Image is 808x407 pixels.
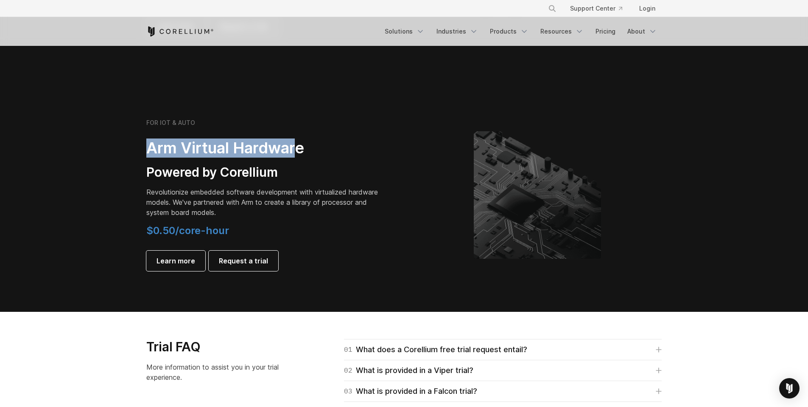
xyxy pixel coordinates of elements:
[146,164,384,181] h3: Powered by Corellium
[219,256,268,266] span: Request a trial
[344,385,662,397] a: 03What is provided in a Falcon trial?
[146,187,384,218] p: Revolutionize embedded software development with virtualized hardware models. We've partnered wit...
[146,251,205,271] a: Learn more
[344,365,352,376] span: 02
[380,24,662,39] div: Navigation Menu
[146,138,384,158] h2: Arm Virtual Hardware
[779,378,800,399] div: Open Intercom Messenger
[344,365,662,376] a: 02What is provided in a Viper trial?
[146,224,229,237] span: $0.50/core-hour
[344,385,477,397] div: What is provided in a Falcon trial?
[474,131,601,259] img: Corellium's ARM Virtual Hardware Platform
[344,344,662,356] a: 01What does a Corellium free trial request entail?
[344,344,527,356] div: What does a Corellium free trial request entail?
[344,365,473,376] div: What is provided in a Viper trial?
[146,26,214,37] a: Corellium Home
[545,1,560,16] button: Search
[209,251,278,271] a: Request a trial
[622,24,662,39] a: About
[485,24,534,39] a: Products
[146,339,295,355] h3: Trial FAQ
[535,24,589,39] a: Resources
[380,24,430,39] a: Solutions
[563,1,629,16] a: Support Center
[590,24,621,39] a: Pricing
[146,362,295,382] p: More information to assist you in your trial experience.
[431,24,483,39] a: Industries
[538,1,662,16] div: Navigation Menu
[632,1,662,16] a: Login
[344,385,352,397] span: 03
[157,256,195,266] span: Learn more
[344,344,352,356] span: 01
[146,119,195,127] h6: FOR IOT & AUTO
